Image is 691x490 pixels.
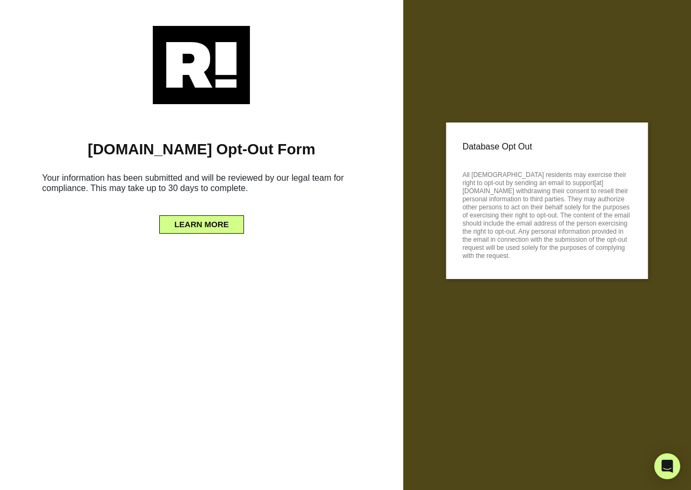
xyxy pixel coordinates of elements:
p: Database Opt Out [463,139,632,155]
h6: Your information has been submitted and will be reviewed by our legal team for compliance. This m... [16,168,387,202]
button: LEARN MORE [159,215,244,234]
a: LEARN MORE [159,217,244,226]
p: All [DEMOGRAPHIC_DATA] residents may exercise their right to opt-out by sending an email to suppo... [463,168,632,260]
img: Retention.com [153,26,250,104]
div: Open Intercom Messenger [654,453,680,479]
h1: [DOMAIN_NAME] Opt-Out Form [16,140,387,159]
